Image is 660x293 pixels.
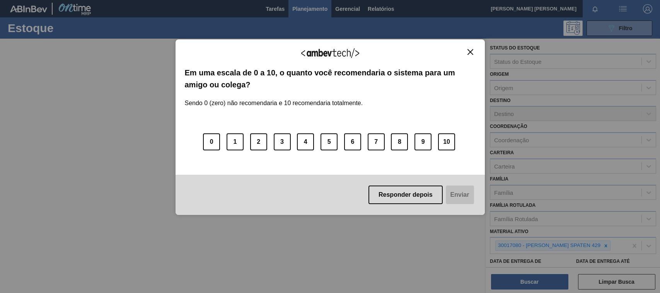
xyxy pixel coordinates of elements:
[274,133,291,150] button: 3
[185,90,363,107] label: Sendo 0 (zero) não recomendaria e 10 recomendaria totalmente.
[391,133,408,150] button: 8
[203,133,220,150] button: 0
[185,67,476,90] label: Em uma escala de 0 a 10, o quanto você recomendaria o sistema para um amigo ou colega?
[368,186,443,204] button: Responder depois
[297,133,314,150] button: 4
[344,133,361,150] button: 6
[368,133,385,150] button: 7
[414,133,431,150] button: 9
[227,133,244,150] button: 1
[321,133,338,150] button: 5
[465,49,476,55] button: Close
[438,133,455,150] button: 10
[301,48,359,58] img: Logo Ambevtech
[250,133,267,150] button: 2
[467,49,473,55] img: Close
